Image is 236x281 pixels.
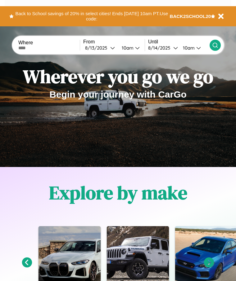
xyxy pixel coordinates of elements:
div: 8 / 14 / 2025 [148,45,173,51]
label: From [83,39,145,45]
label: Where [18,40,80,46]
label: Until [148,39,210,45]
div: 10am [180,45,196,51]
button: Back to School savings of 20% in select cities! Ends [DATE] 10am PT.Use code: [14,9,170,23]
h1: Explore by make [49,180,187,205]
button: 8/13/2025 [83,45,117,51]
button: 10am [178,45,210,51]
div: 8 / 13 / 2025 [85,45,110,51]
button: 10am [117,45,145,51]
b: BACK2SCHOOL20 [170,14,211,19]
div: 10am [119,45,135,51]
